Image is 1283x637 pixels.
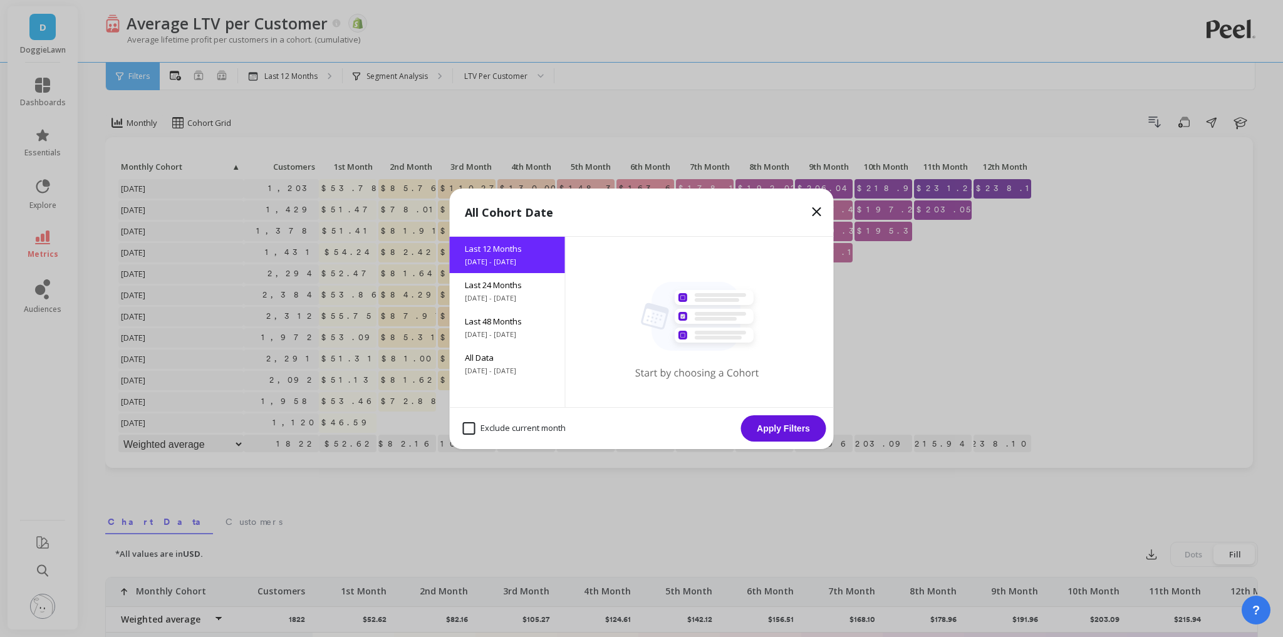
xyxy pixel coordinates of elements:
[1252,601,1260,619] span: ?
[465,329,550,339] span: [DATE] - [DATE]
[463,422,566,435] span: Exclude current month
[465,204,553,221] p: All Cohort Date
[465,257,550,267] span: [DATE] - [DATE]
[465,243,550,254] span: Last 12 Months
[465,293,550,303] span: [DATE] - [DATE]
[465,316,550,327] span: Last 48 Months
[741,415,826,442] button: Apply Filters
[465,352,550,363] span: All Data
[465,279,550,291] span: Last 24 Months
[465,366,550,376] span: [DATE] - [DATE]
[1242,596,1270,624] button: ?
